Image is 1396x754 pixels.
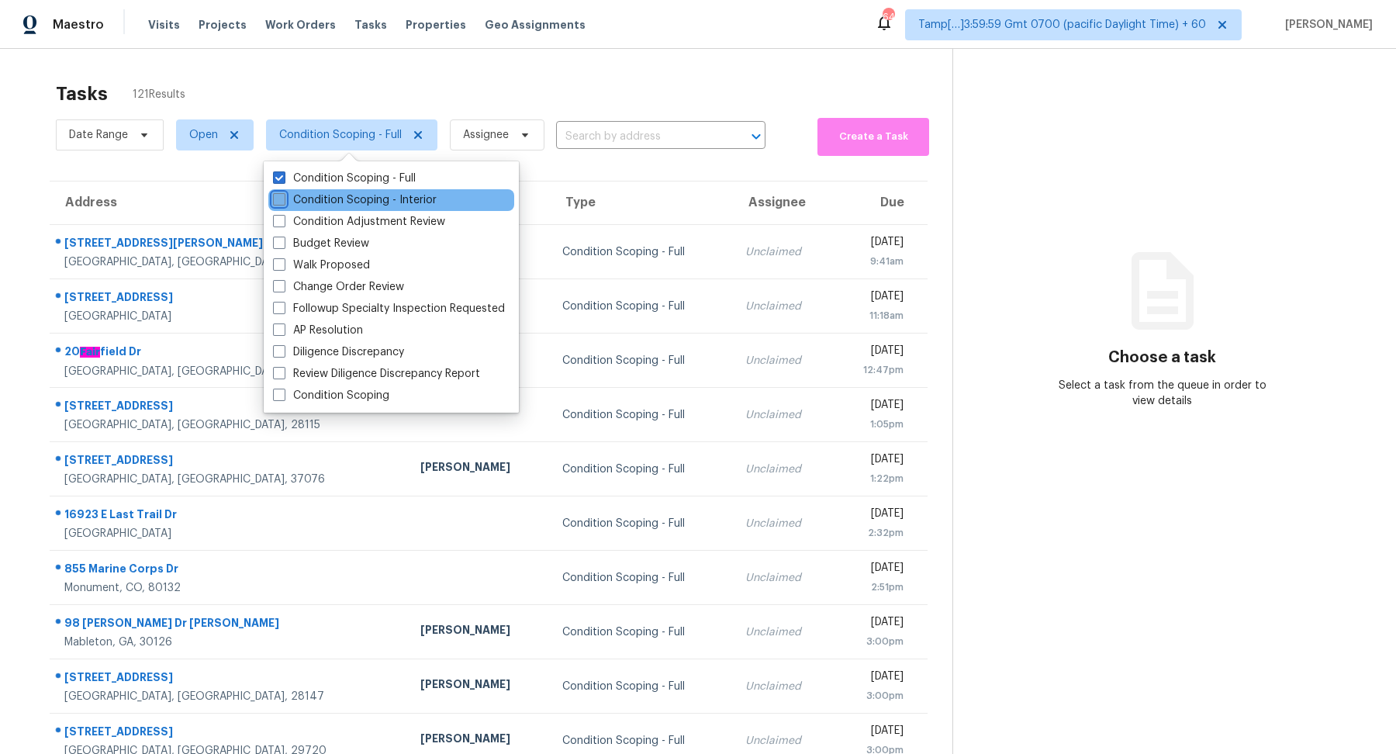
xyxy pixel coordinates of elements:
[273,366,480,382] label: Review Diligence Discrepancy Report
[273,388,389,403] label: Condition Scoping
[845,308,904,323] div: 11:18am
[64,398,396,417] div: [STREET_ADDRESS]
[420,731,537,750] div: [PERSON_NAME]
[745,570,821,586] div: Unclaimed
[562,462,720,477] div: Condition Scoping - Full
[845,289,904,308] div: [DATE]
[64,289,396,309] div: [STREET_ADDRESS]
[64,344,396,364] div: 20 field Dr
[64,724,396,743] div: [STREET_ADDRESS]
[265,17,336,33] span: Work Orders
[562,570,720,586] div: Condition Scoping - Full
[562,407,720,423] div: Condition Scoping - Full
[845,362,904,378] div: 12:47pm
[273,214,445,230] label: Condition Adjustment Review
[64,689,396,704] div: [GEOGRAPHIC_DATA], [GEOGRAPHIC_DATA], 28147
[420,459,537,479] div: [PERSON_NAME]
[273,192,437,208] label: Condition Scoping - Interior
[745,244,821,260] div: Unclaimed
[845,723,904,742] div: [DATE]
[406,17,466,33] span: Properties
[273,301,505,316] label: Followup Specialty Inspection Requested
[420,676,537,696] div: [PERSON_NAME]
[845,579,904,595] div: 2:51pm
[562,733,720,749] div: Condition Scoping - Full
[817,118,929,156] button: Create a Task
[64,580,396,596] div: Monument, CO, 80132
[1108,350,1216,365] h3: Choose a task
[845,417,904,432] div: 1:05pm
[80,347,100,358] ah_el_jm_1744357264141: Fair
[845,560,904,579] div: [DATE]
[845,451,904,471] div: [DATE]
[273,279,404,295] label: Change Order Review
[189,127,218,143] span: Open
[133,87,185,102] span: 121 Results
[845,471,904,486] div: 1:22pm
[148,17,180,33] span: Visits
[69,127,128,143] span: Date Range
[420,622,537,642] div: [PERSON_NAME]
[562,299,720,314] div: Condition Scoping - Full
[745,353,821,368] div: Unclaimed
[273,258,370,273] label: Walk Proposed
[745,462,821,477] div: Unclaimed
[845,234,904,254] div: [DATE]
[883,9,893,25] div: 643
[64,235,396,254] div: [STREET_ADDRESS][PERSON_NAME]
[845,634,904,649] div: 3:00pm
[1279,17,1373,33] span: [PERSON_NAME]
[64,526,396,541] div: [GEOGRAPHIC_DATA]
[845,525,904,541] div: 2:32pm
[64,615,396,635] div: 98 [PERSON_NAME] Dr [PERSON_NAME]
[845,506,904,525] div: [DATE]
[273,236,369,251] label: Budget Review
[825,128,921,146] span: Create a Task
[562,353,720,368] div: Condition Scoping - Full
[745,624,821,640] div: Unclaimed
[485,17,586,33] span: Geo Assignments
[845,614,904,634] div: [DATE]
[562,679,720,694] div: Condition Scoping - Full
[64,452,396,472] div: [STREET_ADDRESS]
[64,364,396,379] div: [GEOGRAPHIC_DATA], [GEOGRAPHIC_DATA], 30294
[562,516,720,531] div: Condition Scoping - Full
[550,182,732,225] th: Type
[53,17,104,33] span: Maestro
[64,417,396,433] div: [GEOGRAPHIC_DATA], [GEOGRAPHIC_DATA], 28115
[1058,378,1267,409] div: Select a task from the queue in order to view details
[745,733,821,749] div: Unclaimed
[745,679,821,694] div: Unclaimed
[64,635,396,650] div: Mableton, GA, 30126
[845,397,904,417] div: [DATE]
[50,182,408,225] th: Address
[845,688,904,704] div: 3:00pm
[56,86,108,102] h2: Tasks
[845,254,904,269] div: 9:41am
[64,507,396,526] div: 16923 E Last Trail Dr
[562,244,720,260] div: Condition Scoping - Full
[562,624,720,640] div: Condition Scoping - Full
[64,472,396,487] div: [GEOGRAPHIC_DATA], [GEOGRAPHIC_DATA], 37076
[556,125,722,149] input: Search by address
[745,299,821,314] div: Unclaimed
[745,126,767,147] button: Open
[279,127,402,143] span: Condition Scoping - Full
[745,407,821,423] div: Unclaimed
[354,19,387,30] span: Tasks
[733,182,833,225] th: Assignee
[273,323,363,338] label: AP Resolution
[199,17,247,33] span: Projects
[745,516,821,531] div: Unclaimed
[64,561,396,580] div: 855 Marine Corps Dr
[273,344,404,360] label: Diligence Discrepancy
[463,127,509,143] span: Assignee
[64,254,396,270] div: [GEOGRAPHIC_DATA], [GEOGRAPHIC_DATA], 28115
[845,669,904,688] div: [DATE]
[832,182,928,225] th: Due
[845,343,904,362] div: [DATE]
[273,171,416,186] label: Condition Scoping - Full
[64,309,396,324] div: [GEOGRAPHIC_DATA]
[918,17,1206,33] span: Tamp[…]3:59:59 Gmt 0700 (pacific Daylight Time) + 60
[64,669,396,689] div: [STREET_ADDRESS]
